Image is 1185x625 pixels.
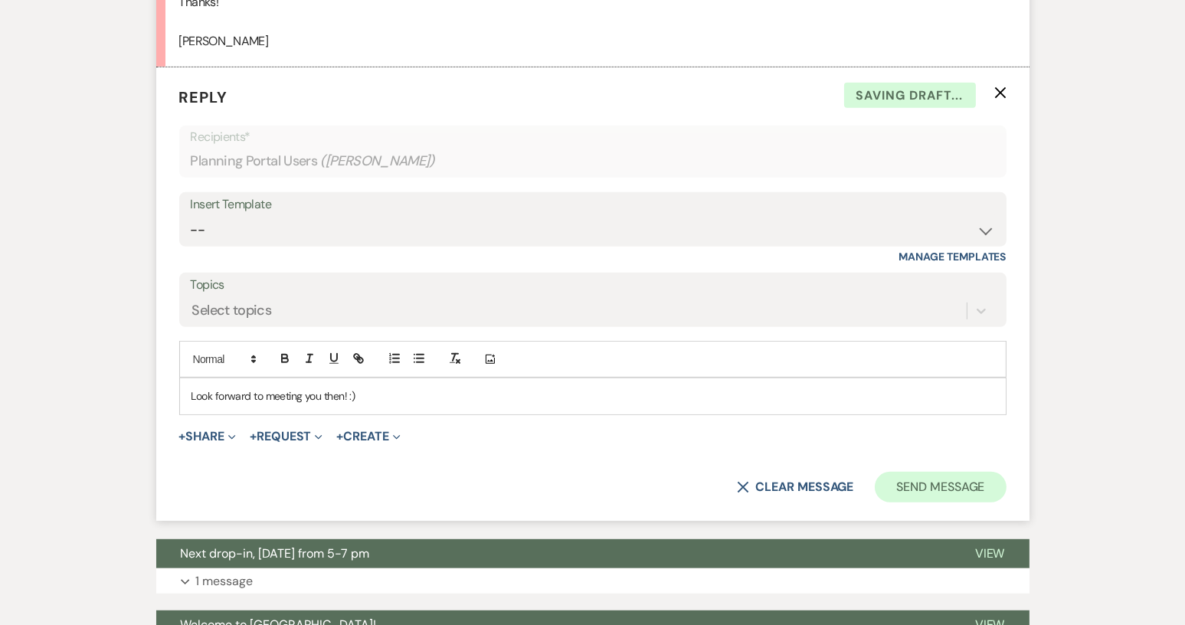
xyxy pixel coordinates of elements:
[179,31,1007,51] p: [PERSON_NAME]
[191,274,995,296] label: Topics
[336,430,343,443] span: +
[179,430,186,443] span: +
[179,87,228,107] span: Reply
[181,545,370,561] span: Next drop-in, [DATE] from 5-7 pm
[191,127,995,147] p: Recipients*
[951,539,1030,568] button: View
[737,481,853,493] button: Clear message
[899,250,1007,263] a: Manage Templates
[975,545,1005,561] span: View
[191,194,995,216] div: Insert Template
[192,301,272,322] div: Select topics
[191,388,994,404] p: Look forward to meeting you then! :)
[320,151,435,172] span: ( [PERSON_NAME] )
[875,472,1006,502] button: Send Message
[250,430,257,443] span: +
[191,146,995,176] div: Planning Portal Users
[844,83,976,109] span: Saving draft...
[156,568,1030,594] button: 1 message
[250,430,322,443] button: Request
[156,539,951,568] button: Next drop-in, [DATE] from 5-7 pm
[336,430,400,443] button: Create
[179,430,237,443] button: Share
[196,571,254,591] p: 1 message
